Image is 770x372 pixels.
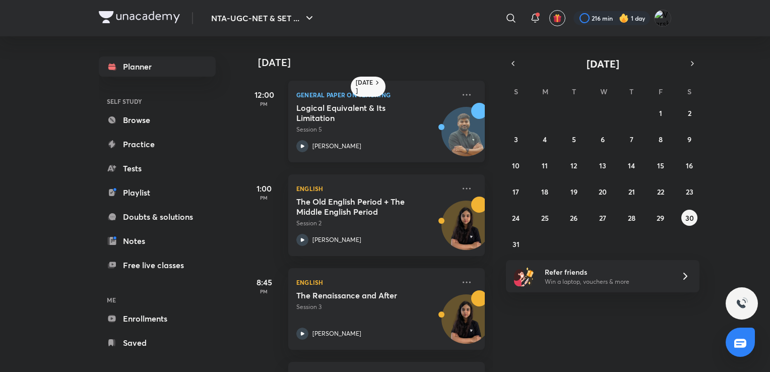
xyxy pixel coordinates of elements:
[653,131,669,147] button: August 8, 2025
[595,210,611,226] button: August 27, 2025
[512,187,519,197] abbr: August 17, 2025
[653,105,669,121] button: August 1, 2025
[537,210,553,226] button: August 25, 2025
[659,108,662,118] abbr: August 1, 2025
[512,239,520,249] abbr: August 31, 2025
[442,300,490,348] img: Avatar
[296,219,455,228] p: Session 2
[623,210,639,226] button: August 28, 2025
[553,14,562,23] img: avatar
[514,87,518,96] abbr: Sunday
[623,131,639,147] button: August 7, 2025
[99,110,216,130] a: Browse
[599,187,607,197] abbr: August 20, 2025
[99,333,216,353] a: Saved
[681,157,697,173] button: August 16, 2025
[356,79,373,95] h6: [DATE]
[520,56,685,71] button: [DATE]
[657,161,664,170] abbr: August 15, 2025
[244,288,284,294] p: PM
[687,135,691,144] abbr: August 9, 2025
[512,213,520,223] abbr: August 24, 2025
[681,105,697,121] button: August 2, 2025
[629,87,633,96] abbr: Thursday
[687,87,691,96] abbr: Saturday
[99,11,180,26] a: Company Logo
[442,112,490,161] img: Avatar
[566,131,582,147] button: August 5, 2025
[296,276,455,288] p: English
[296,89,455,101] p: General Paper on Teaching
[99,291,216,308] h6: ME
[244,182,284,195] h5: 1:00
[653,183,669,200] button: August 22, 2025
[99,134,216,154] a: Practice
[630,135,633,144] abbr: August 7, 2025
[99,182,216,203] a: Playlist
[508,183,524,200] button: August 17, 2025
[659,87,663,96] abbr: Friday
[312,329,361,338] p: [PERSON_NAME]
[570,213,577,223] abbr: August 26, 2025
[258,56,495,69] h4: [DATE]
[514,266,534,286] img: referral
[545,267,669,277] h6: Refer friends
[537,157,553,173] button: August 11, 2025
[99,11,180,23] img: Company Logo
[312,142,361,151] p: [PERSON_NAME]
[549,10,565,26] button: avatar
[99,255,216,275] a: Free live classes
[542,161,548,170] abbr: August 11, 2025
[514,135,518,144] abbr: August 3, 2025
[296,197,422,217] h5: The Old English Period + The Middle English Period
[541,213,549,223] abbr: August 25, 2025
[99,207,216,227] a: Doubts & solutions
[244,89,284,101] h5: 12:00
[442,206,490,255] img: Avatar
[99,56,216,77] a: Planner
[599,213,606,223] abbr: August 27, 2025
[542,87,548,96] abbr: Monday
[566,210,582,226] button: August 26, 2025
[566,183,582,200] button: August 19, 2025
[512,161,520,170] abbr: August 10, 2025
[681,131,697,147] button: August 9, 2025
[736,297,748,309] img: ttu
[99,158,216,178] a: Tests
[244,195,284,201] p: PM
[595,183,611,200] button: August 20, 2025
[508,157,524,173] button: August 10, 2025
[688,108,691,118] abbr: August 2, 2025
[99,308,216,329] a: Enrollments
[508,131,524,147] button: August 3, 2025
[601,135,605,144] abbr: August 6, 2025
[681,210,697,226] button: August 30, 2025
[659,135,663,144] abbr: August 8, 2025
[653,157,669,173] button: August 15, 2025
[657,187,664,197] abbr: August 22, 2025
[587,57,619,71] span: [DATE]
[572,87,576,96] abbr: Tuesday
[686,187,693,197] abbr: August 23, 2025
[541,187,548,197] abbr: August 18, 2025
[99,231,216,251] a: Notes
[623,183,639,200] button: August 21, 2025
[566,157,582,173] button: August 12, 2025
[628,161,635,170] abbr: August 14, 2025
[681,183,697,200] button: August 23, 2025
[296,290,422,300] h5: The Renaissance and After
[296,103,422,123] h5: Logical Equivalent & Its Limitation
[657,213,664,223] abbr: August 29, 2025
[537,183,553,200] button: August 18, 2025
[628,213,635,223] abbr: August 28, 2025
[685,213,694,223] abbr: August 30, 2025
[654,10,671,27] img: Varsha V
[653,210,669,226] button: August 29, 2025
[572,135,576,144] abbr: August 5, 2025
[595,131,611,147] button: August 6, 2025
[599,161,606,170] abbr: August 13, 2025
[570,161,577,170] abbr: August 12, 2025
[537,131,553,147] button: August 4, 2025
[570,187,577,197] abbr: August 19, 2025
[508,210,524,226] button: August 24, 2025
